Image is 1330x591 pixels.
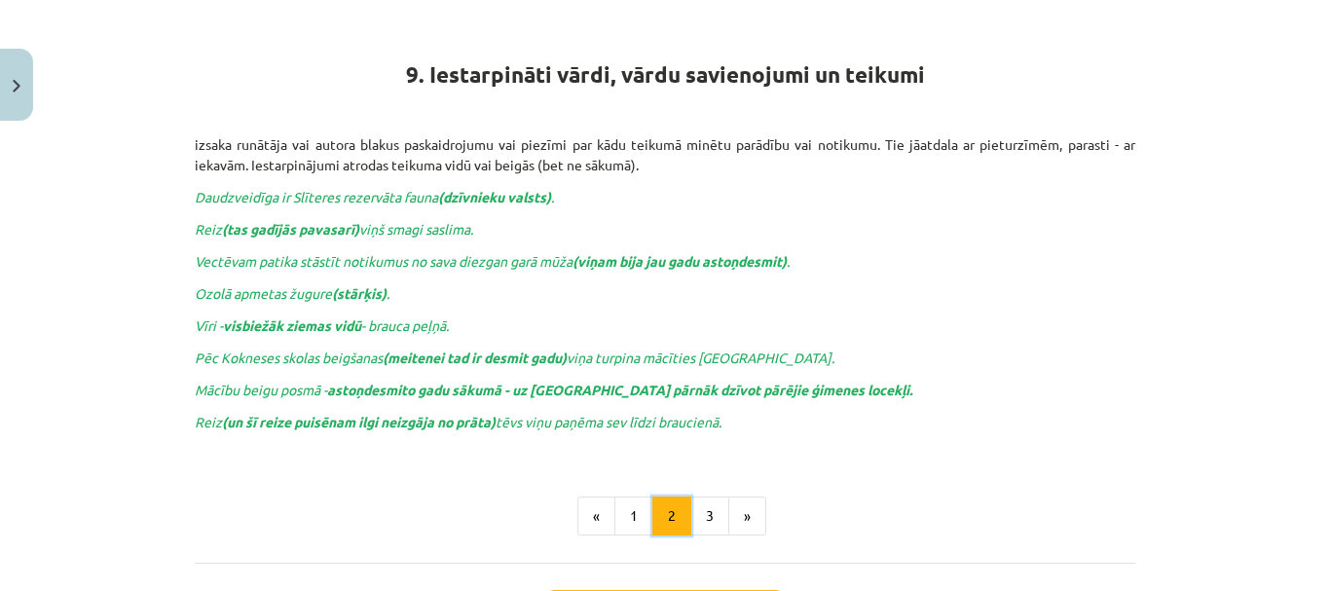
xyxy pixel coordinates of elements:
strong: (meitenei tad ir desmit gadu) [383,349,567,366]
span: Daudzveidīga ir Slīteres rezervāta fauna . [195,188,554,205]
button: 1 [614,497,653,536]
strong: 9. Iestarpināti vārdi, vārdu savienojumi un teikumi [406,60,925,89]
button: 2 [652,497,691,536]
img: icon-close-lesson-0947bae3869378f0d4975bcd49f059093ad1ed9edebbc8119c70593378902aed.svg [13,80,20,92]
span: Mācību beigu posmā - [195,381,912,398]
strong: (tas gadījās pavasarī) [222,220,359,238]
button: 3 [690,497,729,536]
button: « [577,497,615,536]
span: Ozolā apmetas žugure . [195,284,389,302]
nav: Page navigation example [195,497,1135,536]
button: » [728,497,766,536]
strong: (dzīvnieku valsts) [438,188,551,205]
span: Reiz viņš smagi saslima. [195,220,473,238]
span: Reiz tēvs viņu paņēma sev līdzi braucienā. [195,413,721,430]
strong: visbiežāk ziemas vidū [223,316,361,334]
p: izsaka runātāja vai autora blakus paskaidrojumu vai piezīmi par kādu teikumā minētu parādību vai ... [195,93,1135,175]
strong: astoņdesmito gadu sākumā - uz [GEOGRAPHIC_DATA] pārnāk dzīvot pārējie ģimenes locekļi. [327,381,912,398]
span: Vīri - - brauca peļņā. [195,316,449,334]
span: Vectēvam patika stāstīt notikumus no sava diezgan garā mūža . [195,252,790,270]
span: Pēc Kokneses skolas beigšanas viņa turpina mācīties [GEOGRAPHIC_DATA]. [195,349,834,366]
strong: (viņam bija jau gadu astoņdesmit) [573,252,787,270]
strong: (stārķis) [332,284,387,302]
strong: (un šī reize puisēnam ilgi neizgāja no prāta) [222,413,496,430]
